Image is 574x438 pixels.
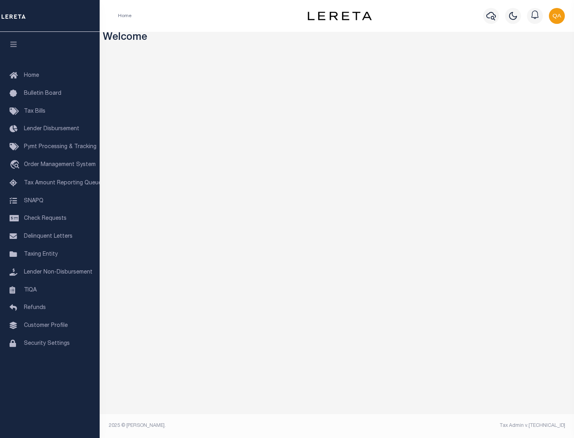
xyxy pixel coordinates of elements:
img: logo-dark.svg [308,12,372,20]
span: Tax Bills [24,109,45,114]
div: 2025 © [PERSON_NAME]. [103,422,337,429]
span: Lender Non-Disbursement [24,270,92,275]
img: svg+xml;base64,PHN2ZyB4bWxucz0iaHR0cDovL3d3dy53My5vcmcvMjAwMC9zdmciIHBvaW50ZXItZXZlbnRzPSJub25lIi... [549,8,565,24]
span: Bulletin Board [24,91,61,96]
span: Check Requests [24,216,67,221]
span: TIQA [24,287,37,293]
h3: Welcome [103,32,571,44]
span: Security Settings [24,341,70,346]
span: Tax Amount Reporting Queue [24,180,102,186]
span: Home [24,73,39,78]
span: Pymt Processing & Tracking [24,144,96,150]
i: travel_explore [10,160,22,170]
span: Customer Profile [24,323,68,328]
span: Order Management System [24,162,96,168]
div: Tax Admin v.[TECHNICAL_ID] [343,422,565,429]
span: SNAPQ [24,198,43,203]
span: Delinquent Letters [24,234,73,239]
span: Lender Disbursement [24,126,79,132]
span: Taxing Entity [24,252,58,257]
span: Refunds [24,305,46,311]
li: Home [118,12,132,20]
